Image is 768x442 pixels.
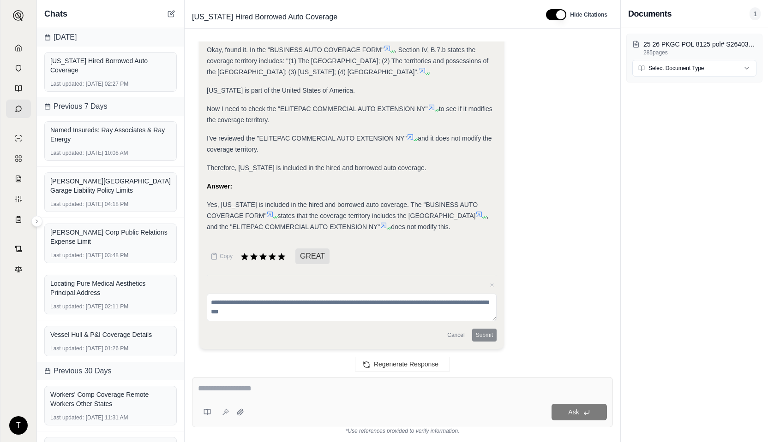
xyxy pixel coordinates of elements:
[50,149,84,157] span: Last updated:
[632,40,756,56] button: 25 26 PKGC POL 8125 pol# S2640324.pdf285pages
[50,200,171,208] div: [DATE] 04:18 PM
[9,416,28,435] div: T
[643,40,756,49] p: 25 26 PKGC POL 8125 pol# S2640324.pdf
[50,414,171,421] div: [DATE] 11:31 AM
[6,59,31,77] a: Documents Vault
[44,7,67,20] span: Chats
[570,11,607,18] span: Hide Citations
[628,7,672,20] h3: Documents
[50,177,171,195] div: [PERSON_NAME][GEOGRAPHIC_DATA] Garage Liability Policy Limits
[37,28,184,47] div: [DATE]
[207,46,384,53] span: Okay, found it. In the "BUSINESS AUTO COVERAGE FORM"
[50,345,171,352] div: [DATE] 01:26 PM
[13,10,24,21] img: Expand sidebar
[50,303,171,310] div: [DATE] 02:11 PM
[50,303,84,310] span: Last updated:
[750,7,761,20] span: 1
[207,212,488,230] span: , and the "ELITEPAC COMMERCIAL AUTO EXTENSION NY"
[188,10,341,24] span: [US_STATE] Hired Borrowed Auto Coverage
[207,164,426,171] span: Therefore, [US_STATE] is included in the hired and borrowed auto coverage.
[192,427,613,435] div: *Use references provided to verify information.
[50,390,171,408] div: Workers' Comp Coverage Remote Workers Other States
[207,183,232,190] strong: Answer:
[37,97,184,116] div: Previous 7 Days
[6,129,31,147] a: Single Policy
[207,105,492,124] span: to see if it modifies the coverage territory.
[444,329,468,342] button: Cancel
[50,414,84,421] span: Last updated:
[6,79,31,98] a: Prompt Library
[50,149,171,157] div: [DATE] 10:08 AM
[37,362,184,380] div: Previous 30 Days
[50,125,171,144] div: Named Insureds: Ray Associates & Ray Energy
[31,216,42,227] button: Expand sidebar
[643,49,756,56] p: 285 pages
[207,247,236,265] button: Copy
[277,212,475,219] span: states that the coverage territory includes the [GEOGRAPHIC_DATA]
[6,170,31,188] a: Claim Coverage
[50,80,84,88] span: Last updated:
[50,330,171,339] div: Vessel Hull & P&I Coverage Details
[50,252,84,259] span: Last updated:
[207,87,355,94] span: [US_STATE] is part of the United States of America.
[50,80,171,88] div: [DATE] 02:27 PM
[50,279,171,297] div: Locating Pure Medical Aesthetics Principal Address
[391,223,450,230] span: does not modify this.
[50,56,171,75] div: [US_STATE] Hired Borrowed Auto Coverage
[220,253,233,260] span: Copy
[9,6,28,25] button: Expand sidebar
[207,201,478,219] span: Yes, [US_STATE] is included in the hired and borrowed auto coverage. The "BUSINESS AUTO COVERAGE ...
[6,100,31,118] a: Chat
[355,357,450,371] button: Regenerate Response
[374,360,438,368] span: Regenerate Response
[6,149,31,168] a: Policy Comparisons
[207,135,407,142] span: I've reviewed the "ELITEPAC COMMERCIAL AUTO EXTENSION NY"
[568,408,579,416] span: Ask
[295,248,330,264] span: GREAT
[6,210,31,229] a: Coverage Table
[188,10,535,24] div: Edit Title
[6,240,31,258] a: Contract Analysis
[6,39,31,57] a: Home
[50,345,84,352] span: Last updated:
[6,190,31,208] a: Custom Report
[50,200,84,208] span: Last updated:
[50,228,171,246] div: [PERSON_NAME] Corp Public Relations Expense Limit
[207,46,488,76] span: , Section IV, B.7.b states the coverage territory includes: "(1) The [GEOGRAPHIC_DATA]; (2) The t...
[6,260,31,278] a: Legal Search Engine
[166,8,177,19] button: New Chat
[50,252,171,259] div: [DATE] 03:48 PM
[207,135,492,153] span: and it does not modify the coverage territory.
[207,105,428,112] span: Now I need to check the "ELITEPAC COMMERCIAL AUTO EXTENSION NY"
[552,404,607,420] button: Ask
